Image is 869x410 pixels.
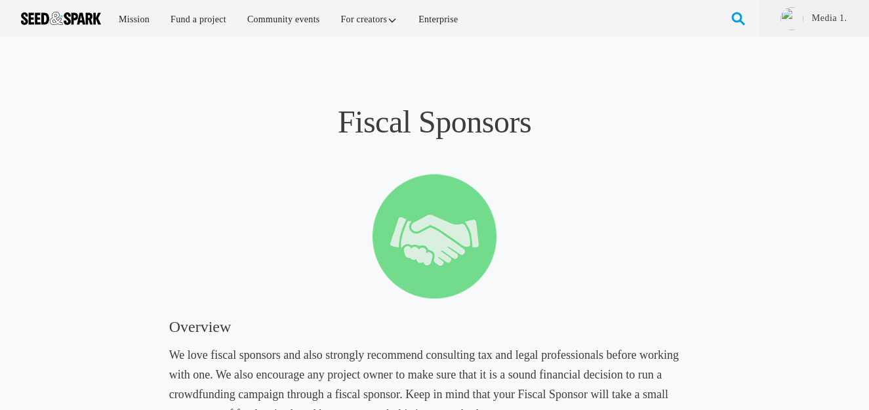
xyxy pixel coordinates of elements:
[238,5,329,33] a: Community events
[169,316,700,337] h3: Overview
[161,5,235,33] a: Fund a project
[780,7,803,30] img: ACg8ocI3Jy2QFMGVeVjQOrk5FN3YnfrBhSwmWML8v8u2Tv8WBd1ENG8=s96-c
[811,12,848,25] a: Media 1.
[169,102,700,142] h1: Fiscal Sponsors
[21,12,101,25] img: Seed amp; Spark
[373,173,496,299] img: fiscal sponsor
[409,5,467,33] a: Enterprise
[332,5,407,33] a: For creators
[110,5,159,33] a: Mission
